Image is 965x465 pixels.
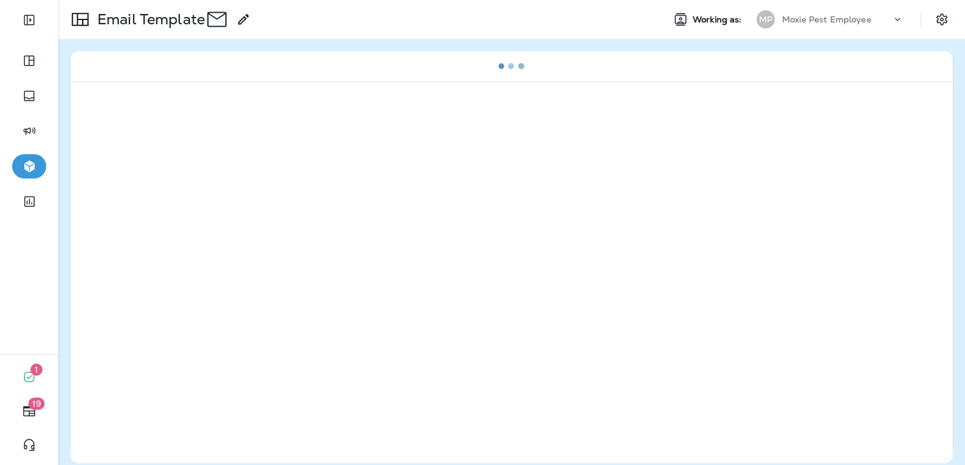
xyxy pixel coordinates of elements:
[757,10,775,29] div: MP
[12,365,46,389] button: 1
[12,399,46,423] button: 19
[782,15,871,24] p: Moxie Pest Employee
[92,10,205,29] p: Email Template
[931,8,953,30] button: Settings
[30,364,43,376] span: 1
[29,398,45,410] span: 19
[693,15,744,25] span: Working as:
[12,8,46,32] button: Expand Sidebar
